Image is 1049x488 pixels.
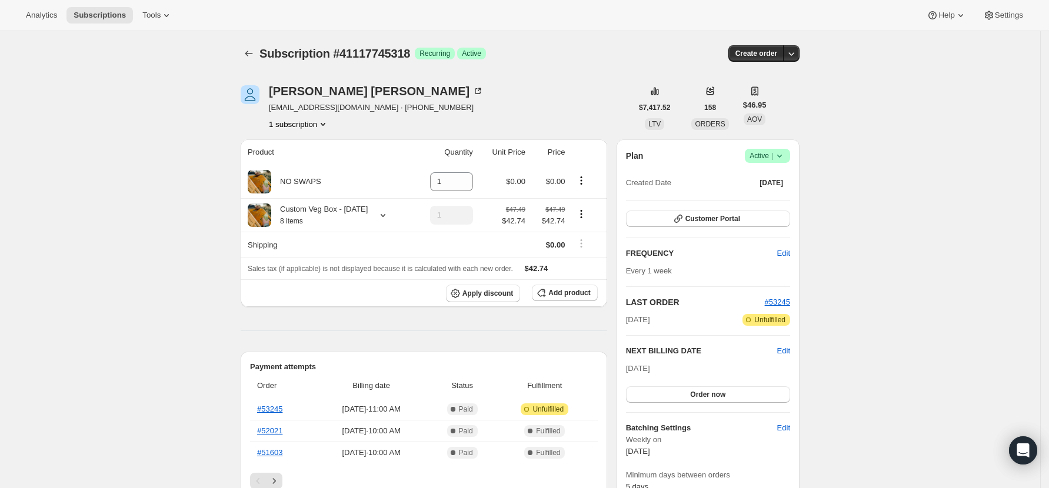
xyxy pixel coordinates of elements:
h2: Payment attempts [250,361,598,373]
h2: Plan [626,150,644,162]
span: [DATE] · 10:00 AM [317,447,425,459]
div: NO SWAPS [271,176,321,188]
span: $0.00 [546,177,565,186]
button: 158 [697,99,723,116]
span: [DATE] · 11:00 AM [317,403,425,415]
small: 8 items [280,217,303,225]
span: Recurring [419,49,450,58]
small: $47.49 [545,206,565,213]
h2: LAST ORDER [626,296,765,308]
img: product img [248,170,271,193]
span: Fulfilled [536,448,560,457]
button: Subscriptions [241,45,257,62]
span: Created Date [626,177,671,189]
div: Custom Veg Box - [DATE] [271,203,368,227]
span: Help [938,11,954,20]
span: Weekly on [626,434,790,446]
button: Product actions [572,208,591,220]
span: $46.95 [743,99,767,111]
img: product img [248,203,271,227]
button: $7,417.52 [632,99,677,116]
th: Price [529,139,569,165]
span: LTV [648,120,661,128]
th: Product [241,139,411,165]
small: $47.49 [506,206,525,213]
span: Unfulfilled [754,315,785,325]
span: | [772,151,774,161]
a: #53245 [257,405,282,413]
button: Edit [770,419,797,437]
button: Help [920,7,973,24]
span: Subscriptions [74,11,126,20]
button: Shipping actions [572,237,591,250]
span: Fulfilled [536,426,560,436]
div: [PERSON_NAME] [PERSON_NAME] [269,85,484,97]
span: Sales tax (if applicable) is not displayed because it is calculated with each new order. [248,265,513,273]
span: Add product [548,288,590,298]
span: Billing date [317,380,425,392]
span: Analytics [26,11,57,20]
span: Unfulfilled [532,405,564,414]
button: Product actions [269,118,329,130]
button: Add product [532,285,597,301]
button: Product actions [572,174,591,187]
span: [EMAIL_ADDRESS][DOMAIN_NAME] · [PHONE_NUMBER] [269,102,484,113]
h2: NEXT BILLING DATE [626,345,777,357]
h2: FREQUENCY [626,248,777,259]
button: Edit [770,244,797,263]
span: [DATE] [626,364,650,373]
span: $42.74 [525,264,548,273]
span: Create order [735,49,777,58]
button: Apply discount [446,285,521,302]
button: #53245 [765,296,790,308]
span: Subscription #41117745318 [259,47,410,60]
span: $0.00 [506,177,525,186]
a: #51603 [257,448,282,457]
span: Paid [459,426,473,436]
button: Analytics [19,7,64,24]
span: Customer Portal [685,214,740,223]
button: Create order [728,45,784,62]
span: Paid [459,448,473,457]
span: $42.74 [502,215,525,227]
span: AOV [747,115,762,123]
span: [DATE] [626,447,650,456]
button: Order now [626,386,790,403]
span: Tools [142,11,161,20]
span: [DATE] [760,178,783,188]
h6: Batching Settings [626,422,777,434]
th: Shipping [241,232,411,258]
span: Every 1 week [626,266,672,275]
span: Active [750,150,785,162]
span: [DATE] [626,314,650,326]
span: Settings [995,11,1023,20]
span: Paid [459,405,473,414]
span: Status [432,380,492,392]
th: Unit Price [477,139,529,165]
button: Subscriptions [66,7,133,24]
button: Edit [777,345,790,357]
span: 158 [704,103,716,112]
span: [DATE] · 10:00 AM [317,425,425,437]
a: #53245 [765,298,790,306]
th: Quantity [411,139,477,165]
span: Minimum days between orders [626,469,790,481]
span: Edit [777,422,790,434]
th: Order [250,373,314,399]
button: Settings [976,7,1030,24]
button: Tools [135,7,179,24]
span: $42.74 [532,215,565,227]
span: Order now [690,390,725,399]
span: $0.00 [546,240,565,249]
span: Active [462,49,481,58]
span: ORDERS [695,120,725,128]
div: Open Intercom Messenger [1009,436,1037,464]
span: Apply discount [462,289,514,298]
a: #52021 [257,426,282,435]
span: Nicole Bailey [241,85,259,104]
span: Fulfillment [499,380,591,392]
button: [DATE] [752,175,790,191]
span: $7,417.52 [639,103,670,112]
